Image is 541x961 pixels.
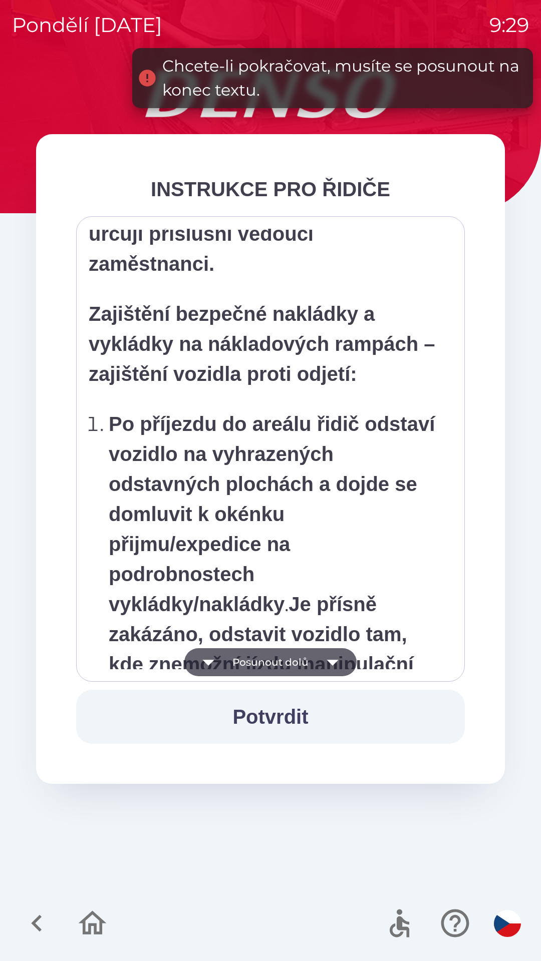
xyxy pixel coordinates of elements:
strong: Po příjezdu do areálu řidič odstaví vozidlo na vyhrazených odstavných plochách a dojde se domluvi... [109,413,435,615]
strong: Pořadí aut při nakládce i vykládce určují příslušní vedoucí zaměstnanci. [89,193,411,275]
img: Logo [36,70,505,118]
strong: Zajištění bezpečné nakládky a vykládky na nákladových rampách – zajištění vozidla proti odjetí: [89,303,435,385]
div: Chcete-li pokračovat, musíte se posunout na konec textu. [162,54,523,102]
p: . Řidič je povinen při nájezdu na rampu / odjezdu z rampy dbát instrukcí od zaměstnanců skladu. [109,409,438,799]
p: 9:29 [489,10,529,40]
button: Potvrdit [76,690,465,744]
div: INSTRUKCE PRO ŘIDIČE [76,174,465,204]
img: cs flag [494,910,521,937]
p: pondělí [DATE] [12,10,162,40]
button: Posunout dolů [184,648,357,676]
